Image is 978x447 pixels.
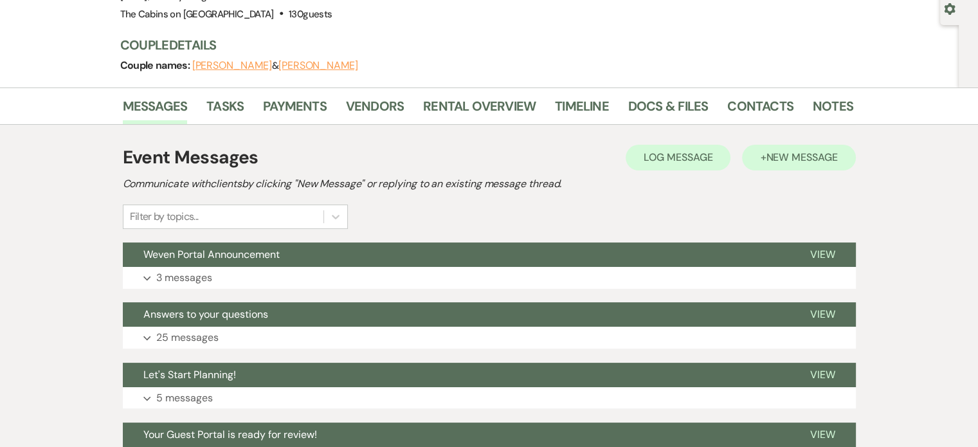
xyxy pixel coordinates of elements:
[143,428,317,441] span: Your Guest Portal is ready for review!
[120,59,192,72] span: Couple names:
[123,267,856,289] button: 3 messages
[123,242,790,267] button: Weven Portal Announcement
[123,387,856,409] button: 5 messages
[130,209,199,224] div: Filter by topics...
[289,8,332,21] span: 130 guests
[423,96,536,124] a: Rental Overview
[156,390,213,406] p: 5 messages
[790,363,856,387] button: View
[123,144,258,171] h1: Event Messages
[810,368,835,381] span: View
[123,327,856,349] button: 25 messages
[206,96,244,124] a: Tasks
[123,176,856,192] h2: Communicate with clients by clicking "New Message" or replying to an existing message thread.
[346,96,404,124] a: Vendors
[123,302,790,327] button: Answers to your questions
[790,302,856,327] button: View
[810,428,835,441] span: View
[813,96,853,124] a: Notes
[810,307,835,321] span: View
[790,242,856,267] button: View
[766,151,837,164] span: New Message
[555,96,609,124] a: Timeline
[120,8,274,21] span: The Cabins on [GEOGRAPHIC_DATA]
[143,248,280,261] span: Weven Portal Announcement
[810,248,835,261] span: View
[192,60,272,71] button: [PERSON_NAME]
[626,145,730,170] button: Log Message
[120,36,840,54] h3: Couple Details
[644,151,712,164] span: Log Message
[123,423,790,447] button: Your Guest Portal is ready for review!
[278,60,358,71] button: [PERSON_NAME]
[790,423,856,447] button: View
[263,96,327,124] a: Payments
[143,307,268,321] span: Answers to your questions
[192,59,358,72] span: &
[628,96,708,124] a: Docs & Files
[123,363,790,387] button: Let's Start Planning!
[143,368,236,381] span: Let's Start Planning!
[944,2,955,14] button: Open lead details
[727,96,793,124] a: Contacts
[156,329,219,346] p: 25 messages
[742,145,855,170] button: +New Message
[156,269,212,286] p: 3 messages
[123,96,188,124] a: Messages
